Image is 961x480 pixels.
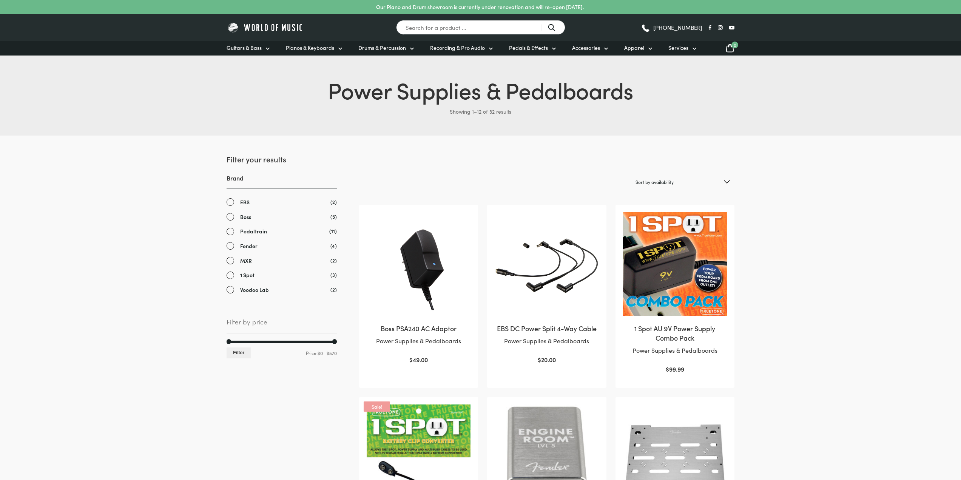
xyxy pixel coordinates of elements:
h2: Filter your results [227,154,337,164]
select: Shop order [636,173,730,191]
span: EBS [240,198,250,207]
span: (4) [330,242,337,250]
span: Recording & Pro Audio [430,44,485,52]
div: Price: — [227,347,337,358]
span: (5) [330,213,337,221]
a: MXR [227,256,337,265]
a: Fender [227,242,337,250]
span: MXR [240,256,252,265]
span: Filter by price [227,316,337,334]
p: Power Supplies & Pedalboards [367,336,470,346]
h1: Power Supplies & Pedalboards [227,74,734,105]
span: Pedals & Effects [509,44,548,52]
span: Voodoo Lab [240,286,269,294]
p: Showing 1–12 of 32 results [227,105,734,117]
a: Boss [227,213,337,221]
div: Brand [227,174,337,294]
a: EBS [227,198,337,207]
input: Search for a product ... [396,20,565,35]
span: 1 Spot [240,271,255,279]
iframe: Chat with our support team [851,397,961,480]
button: Filter [227,347,251,358]
span: $570 [327,350,337,356]
a: EBS DC Power Split 4-Way CablePower Supplies & Pedalboards $20.00 [495,212,599,365]
img: Boss PSA240 Power Supply [367,212,470,316]
h2: Boss PSA240 AC Adaptor [367,324,470,333]
span: (3) [330,271,337,279]
h3: Brand [227,174,337,188]
span: (2) [330,198,337,206]
a: Boss PSA240 AC AdaptorPower Supplies & Pedalboards $49.00 [367,212,470,365]
img: EBS DC Power Split 4-Way Cable [495,212,599,316]
span: [PHONE_NUMBER] [653,25,702,30]
a: 1 Spot AU 9V Power Supply Combo PackPower Supplies & Pedalboards $99.99 [623,212,727,374]
span: Apparel [624,44,644,52]
span: Fender [240,242,258,250]
span: (11) [329,227,337,235]
span: $0 [318,350,323,356]
span: Sale! [364,401,390,412]
bdi: 99.99 [666,365,684,373]
span: $ [538,355,541,364]
span: Accessories [572,44,600,52]
span: Guitars & Bass [227,44,262,52]
a: [PHONE_NUMBER] [641,22,702,33]
span: $ [666,365,669,373]
p: Our Piano and Drum showroom is currently under renovation and will re-open [DATE]. [376,3,584,11]
h2: EBS DC Power Split 4-Way Cable [495,324,599,333]
span: 0 [731,42,738,48]
span: (2) [330,286,337,293]
span: $ [409,355,413,364]
a: 1 Spot [227,271,337,279]
img: 1 Spot AU 9V Power Supply Combo Pack [623,212,727,316]
span: Drums & Percussion [358,44,406,52]
p: Power Supplies & Pedalboards [623,346,727,355]
span: Boss [240,213,251,221]
h2: 1 Spot AU 9V Power Supply Combo Pack [623,324,727,343]
span: Pianos & Keyboards [286,44,334,52]
a: Voodoo Lab [227,286,337,294]
a: Pedaltrain [227,227,337,236]
p: Power Supplies & Pedalboards [495,336,599,346]
span: Services [668,44,688,52]
span: (2) [330,256,337,264]
img: World of Music [227,22,304,33]
span: Pedaltrain [240,227,267,236]
bdi: 49.00 [409,355,428,364]
bdi: 20.00 [538,355,556,364]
